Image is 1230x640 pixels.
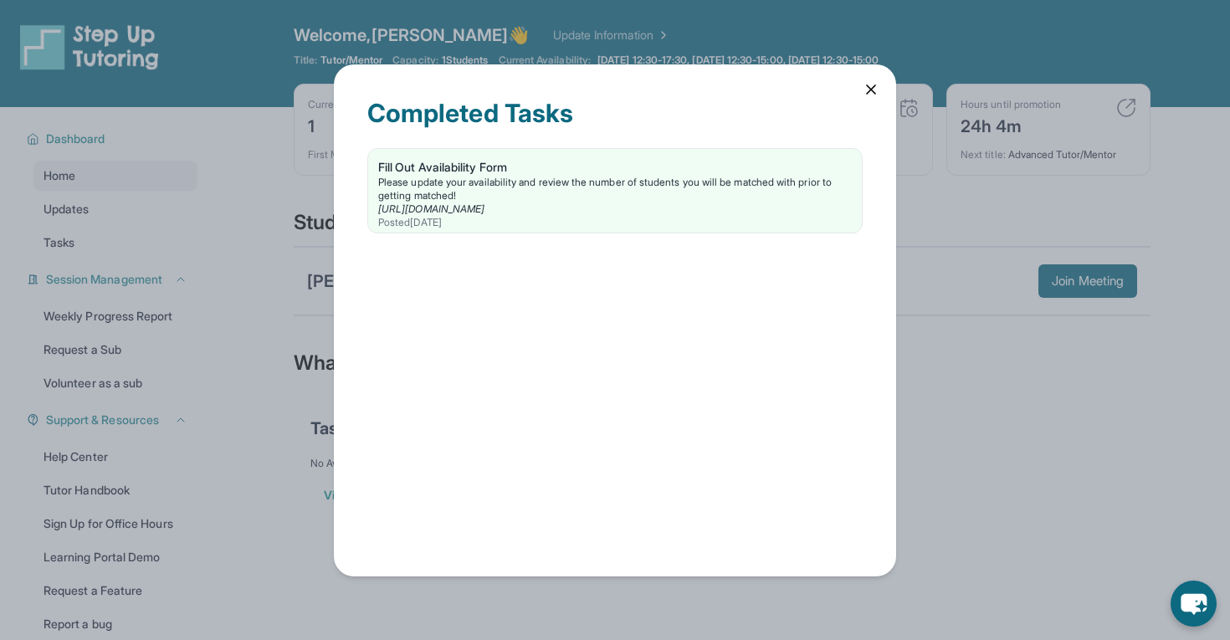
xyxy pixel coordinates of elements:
[378,216,852,229] div: Posted [DATE]
[378,159,852,176] div: Fill Out Availability Form
[367,98,863,148] div: Completed Tasks
[378,202,484,215] a: [URL][DOMAIN_NAME]
[378,176,852,202] div: Please update your availability and review the number of students you will be matched with prior ...
[1171,581,1217,627] button: chat-button
[368,149,862,233] a: Fill Out Availability FormPlease update your availability and review the number of students you w...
